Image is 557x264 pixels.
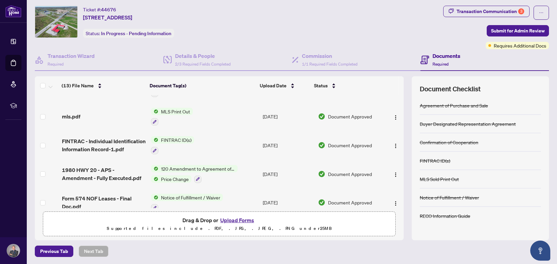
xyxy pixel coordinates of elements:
[101,30,171,36] span: In Progress - Pending Information
[35,246,73,257] button: Previous Tab
[151,108,193,126] button: Status IconMLS Print Out
[5,5,21,17] img: logo
[151,136,194,154] button: Status IconFINTRAC ID(s)
[328,170,372,178] span: Document Approved
[420,120,516,127] div: Buyer Designated Representation Agreement
[393,143,398,149] img: Logo
[494,42,546,49] span: Requires Additional Docs
[83,13,132,21] span: [STREET_ADDRESS]
[158,108,193,115] span: MLS Print Out
[539,10,544,15] span: ellipsis
[257,76,311,95] th: Upload Date
[151,194,223,212] button: Status IconNotice of Fulfillment / Waiver
[158,136,194,144] span: FINTRAC ID(s)
[101,7,116,13] span: 44676
[530,241,550,261] button: Open asap
[390,169,401,179] button: Logo
[62,166,146,182] span: 1980 HWY 20 - APS - Amendment - Fully Executed.pdf
[318,170,325,178] img: Document Status
[390,140,401,151] button: Logo
[182,216,256,225] span: Drag & Drop or
[151,194,158,201] img: Status Icon
[314,82,328,89] span: Status
[260,102,315,131] td: [DATE]
[318,199,325,206] img: Document Status
[328,142,372,149] span: Document Approved
[151,136,158,144] img: Status Icon
[420,102,488,109] div: Agreement of Purchase and Sale
[432,62,449,67] span: Required
[420,84,481,94] span: Document Checklist
[62,112,80,120] span: mls.pdf
[158,165,238,172] span: 120 Amendment to Agreement of Purchase and Sale
[487,25,549,36] button: Submit for Admin Review
[175,52,231,60] h4: Details & People
[457,6,524,17] div: Transaction Communication
[59,76,147,95] th: (13) File Name
[420,212,470,219] div: RECO Information Guide
[48,52,95,60] h4: Transaction Wizard
[147,76,257,95] th: Document Tag(s)
[260,160,315,188] td: [DATE]
[432,52,460,60] h4: Documents
[260,82,287,89] span: Upload Date
[158,194,223,201] span: Notice of Fulfillment / Waiver
[518,8,524,14] div: 3
[393,172,398,177] img: Logo
[47,225,391,233] p: Supported files include .PDF, .JPG, .JPEG, .PNG under 25 MB
[62,82,94,89] span: (13) File Name
[328,199,372,206] span: Document Approved
[43,212,395,237] span: Drag & Drop orUpload FormsSupported files include .PDF, .JPG, .JPEG, .PNG under25MB
[7,244,20,257] img: Profile Icon
[48,62,64,67] span: Required
[420,157,450,164] div: FINTRAC ID(s)
[158,175,191,183] span: Price Change
[35,6,77,37] img: IMG-X12082280_1.jpg
[302,52,357,60] h4: Commission
[151,165,158,172] img: Status Icon
[390,197,401,208] button: Logo
[393,201,398,206] img: Logo
[260,188,315,217] td: [DATE]
[218,216,256,225] button: Upload Forms
[420,139,478,146] div: Confirmation of Cooperation
[40,246,68,257] span: Previous Tab
[83,29,174,38] div: Status:
[151,165,238,183] button: Status Icon120 Amendment to Agreement of Purchase and SaleStatus IconPrice Change
[311,76,379,95] th: Status
[420,175,459,183] div: MLS Sold Print Out
[443,6,530,17] button: Transaction Communication3
[62,137,146,153] span: FINTRAC - Individual Identification Information Record-1.pdf
[83,6,116,13] div: Ticket #:
[491,25,545,36] span: Submit for Admin Review
[420,194,479,201] div: Notice of Fulfillment / Waiver
[175,62,231,67] span: 2/3 Required Fields Completed
[62,194,146,210] span: Form 574 NOF Leases - Final Doc.pdf
[260,131,315,160] td: [DATE]
[302,62,357,67] span: 1/1 Required Fields Completed
[318,113,325,120] img: Document Status
[328,113,372,120] span: Document Approved
[393,115,398,120] img: Logo
[151,175,158,183] img: Status Icon
[79,246,108,257] button: Next Tab
[390,111,401,122] button: Logo
[151,108,158,115] img: Status Icon
[318,142,325,149] img: Document Status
